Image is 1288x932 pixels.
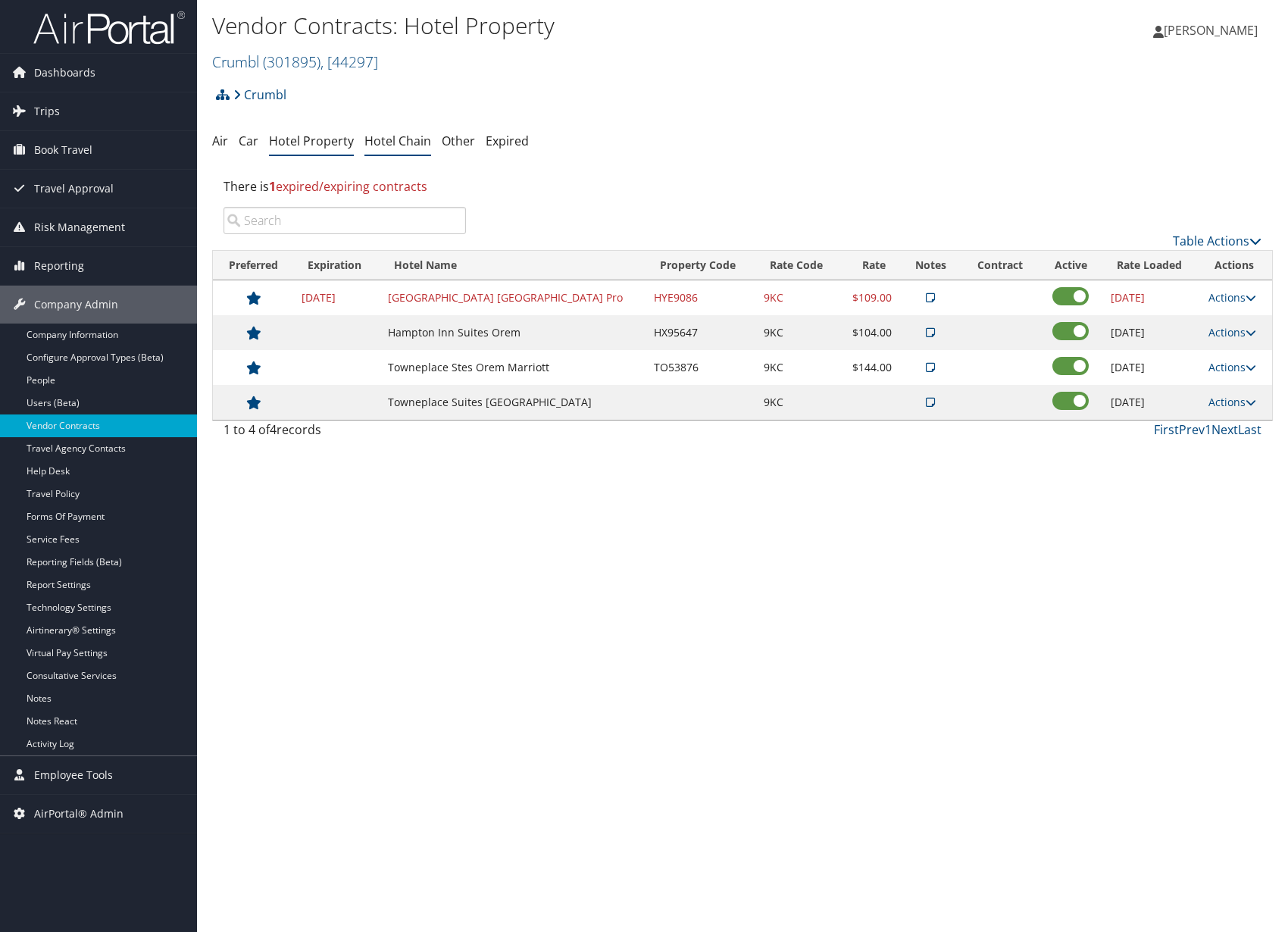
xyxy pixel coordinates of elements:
td: [GEOGRAPHIC_DATA] [GEOGRAPHIC_DATA] Pro [380,280,646,315]
td: Hampton Inn Suites Orem [380,315,646,350]
span: Risk Management [34,208,125,246]
span: expired/expiring contracts [269,178,427,195]
a: Expired [486,133,529,149]
a: Hotel Chain [364,133,431,149]
a: Crumbl [212,52,378,72]
th: Contract: activate to sort column ascending [961,251,1039,280]
a: First [1154,421,1179,438]
div: There is [212,166,1273,207]
a: Actions [1208,325,1256,339]
img: airportal-logo.png [33,10,185,45]
div: 1 to 4 of records [224,421,466,446]
input: Search [224,207,466,234]
th: Expiration: activate to sort column descending [294,251,380,280]
td: TO53876 [646,350,756,385]
span: , [ 44297 ] [320,52,378,72]
span: Trips [34,92,60,130]
td: [DATE] [294,280,380,315]
a: Last [1238,421,1261,438]
th: Hotel Name: activate to sort column ascending [380,251,646,280]
a: Other [442,133,475,149]
th: Notes: activate to sort column ascending [899,251,961,280]
span: 4 [270,421,277,438]
span: Employee Tools [34,756,113,794]
td: [DATE] [1103,350,1202,385]
span: Travel Approval [34,170,114,208]
td: Towneplace Suites [GEOGRAPHIC_DATA] [380,385,646,420]
a: 1 [1205,421,1211,438]
span: [PERSON_NAME] [1164,22,1258,39]
a: Prev [1179,421,1205,438]
td: Towneplace Stes Orem Marriott [380,350,646,385]
th: Property Code: activate to sort column ascending [646,251,756,280]
th: Active: activate to sort column ascending [1039,251,1102,280]
th: Rate Loaded: activate to sort column ascending [1103,251,1202,280]
a: Crumbl [233,80,286,110]
td: 9KC [756,315,842,350]
a: Actions [1208,290,1256,305]
td: 9KC [756,385,842,420]
td: $144.00 [842,350,900,385]
th: Rate: activate to sort column ascending [842,251,900,280]
a: Actions [1208,395,1256,409]
td: [DATE] [1103,315,1202,350]
td: HYE9086 [646,280,756,315]
span: Book Travel [34,131,92,169]
td: [DATE] [1103,385,1202,420]
strong: 1 [269,178,276,195]
th: Rate Code: activate to sort column ascending [756,251,842,280]
a: [PERSON_NAME] [1153,8,1273,53]
a: Actions [1208,360,1256,374]
span: Dashboards [34,54,95,92]
a: Table Actions [1173,233,1261,249]
span: Reporting [34,247,84,285]
th: Actions [1201,251,1272,280]
td: 9KC [756,280,842,315]
span: ( 301895 ) [263,52,320,72]
td: HX95647 [646,315,756,350]
td: [DATE] [1103,280,1202,315]
th: Preferred: activate to sort column ascending [213,251,294,280]
a: Car [239,133,258,149]
td: $104.00 [842,315,900,350]
span: AirPortal® Admin [34,795,123,833]
a: Hotel Property [269,133,354,149]
span: Company Admin [34,286,118,324]
a: Next [1211,421,1238,438]
h1: Vendor Contracts: Hotel Property [212,10,919,42]
td: $109.00 [842,280,900,315]
a: Air [212,133,228,149]
td: 9KC [756,350,842,385]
